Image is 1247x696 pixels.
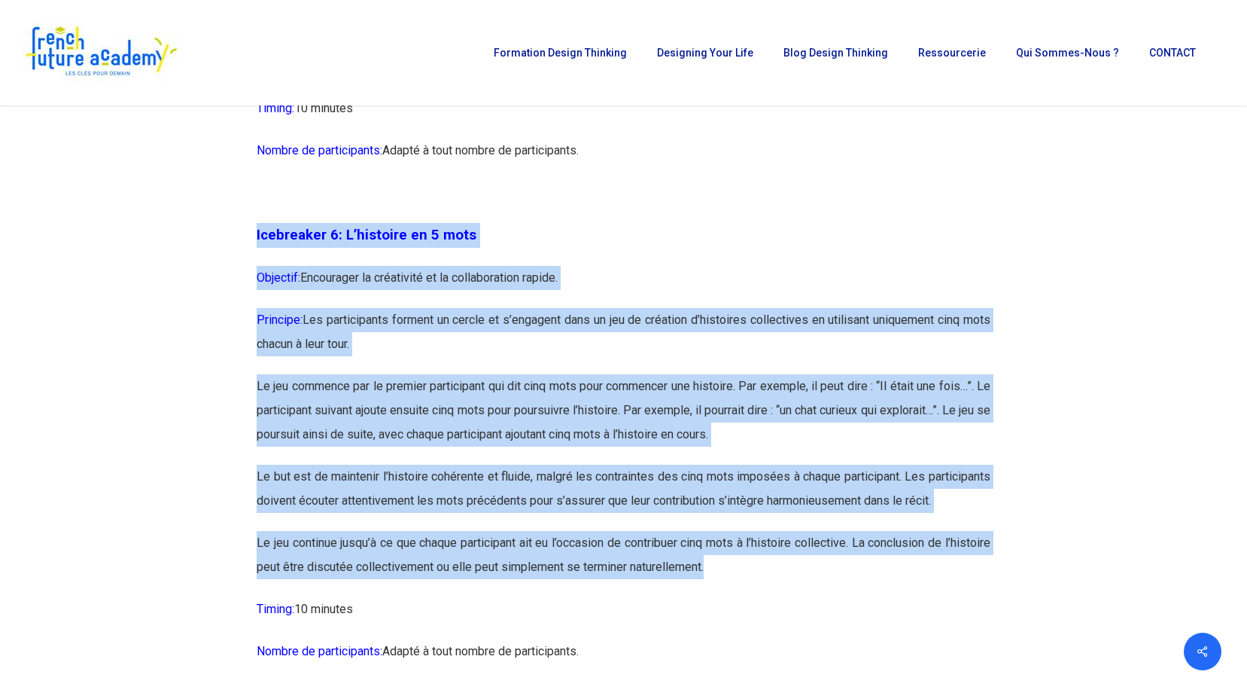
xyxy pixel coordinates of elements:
[918,47,986,59] span: Ressourcerie
[649,47,761,58] a: Designing Your Life
[257,597,990,640] p: 10 minutes
[1008,47,1127,58] a: Qui sommes-nous ?
[257,96,990,139] p: 10 minutes
[1016,47,1119,59] span: Qui sommes-nous ?
[257,266,990,308] p: Encourager la créativité et la collaboration rapide.
[257,270,300,285] span: Objectif:
[257,644,382,658] span: Nombre de participants:
[257,139,990,181] p: Adapté à tout nombre de participants.
[257,531,990,597] p: Le jeu continue jusqu’à ce que chaque participant ait eu l’occasion de contribuer cinq mots à l’h...
[911,47,993,58] a: Ressourcerie
[1142,47,1203,58] a: CONTACT
[1149,47,1196,59] span: CONTACT
[257,313,303,327] span: Principe:
[494,47,627,59] span: Formation Design Thinking
[257,640,990,682] p: Adapté à tout nombre de participants.
[257,374,990,465] p: Le jeu commence par le premier participant qui dit cinq mots pour commencer une histoire. Par exe...
[776,47,896,58] a: Blog Design Thinking
[257,465,990,531] p: Le but est de maintenir l’histoire cohérente et fluide, malgré les contraintes des cinq mots impo...
[257,602,294,616] span: Timing:
[21,23,180,83] img: French Future Academy
[257,143,382,157] span: Nombre de participants:
[657,47,753,59] span: Designing Your Life
[486,47,634,58] a: Formation Design Thinking
[783,47,888,59] span: Blog Design Thinking
[257,308,990,374] p: Les participants forment un cercle et s’engagent dans un jeu de création d’histoires collectives ...
[257,101,294,115] span: Timing:
[257,227,476,243] span: Icebreaker 6: L’histoire en 5 mots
